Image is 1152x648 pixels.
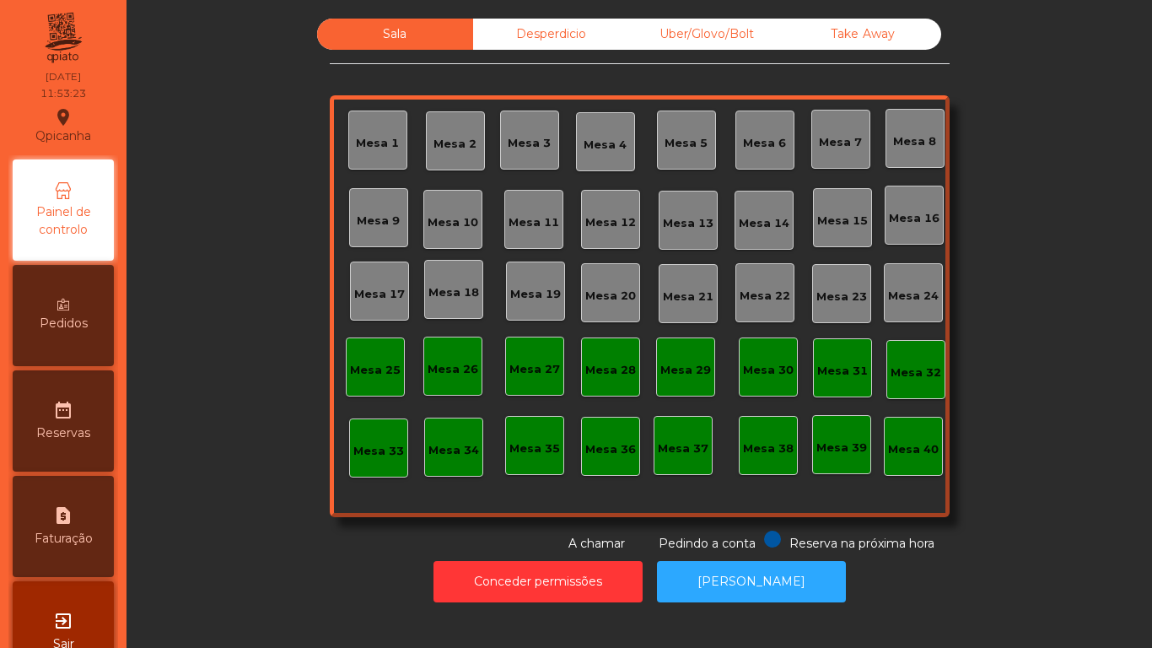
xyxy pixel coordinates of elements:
div: Mesa 9 [357,213,400,229]
div: Sala [317,19,473,50]
div: Mesa 10 [428,214,478,231]
span: Pedidos [40,315,88,332]
div: Mesa 18 [428,284,479,301]
div: Mesa 39 [816,440,867,456]
div: Mesa 31 [817,363,868,380]
div: Mesa 6 [743,135,786,152]
div: Mesa 8 [893,133,936,150]
i: request_page [53,505,73,526]
i: exit_to_app [53,611,73,631]
div: Mesa 37 [658,440,708,457]
button: [PERSON_NAME] [657,561,846,602]
div: Mesa 40 [888,441,939,458]
div: Mesa 1 [356,135,399,152]
i: date_range [53,400,73,420]
div: Mesa 15 [817,213,868,229]
div: Mesa 17 [354,286,405,303]
div: [DATE] [46,69,81,84]
img: qpiato [42,8,83,67]
span: Reservas [36,424,90,442]
div: Mesa 26 [428,361,478,378]
div: Mesa 24 [888,288,939,305]
div: Mesa 38 [743,440,794,457]
span: A chamar [568,536,625,551]
div: Mesa 21 [663,289,713,305]
div: Mesa 20 [585,288,636,305]
div: Mesa 32 [891,364,941,381]
div: Mesa 27 [509,361,560,378]
div: Mesa 16 [889,210,939,227]
div: Mesa 25 [350,362,401,379]
div: Desperdicio [473,19,629,50]
div: Mesa 30 [743,362,794,379]
div: Mesa 19 [510,286,561,303]
div: 11:53:23 [40,86,86,101]
div: Uber/Glovo/Bolt [629,19,785,50]
div: Mesa 36 [585,441,636,458]
div: Mesa 35 [509,440,560,457]
i: location_on [53,107,73,127]
div: Mesa 7 [819,134,862,151]
span: Faturação [35,530,93,548]
div: Mesa 29 [660,362,711,379]
span: Painel de controlo [17,203,110,239]
div: Mesa 23 [816,289,867,305]
span: Pedindo a conta [659,536,756,551]
div: Mesa 11 [509,214,559,231]
span: Reserva na próxima hora [789,536,934,551]
div: Mesa 14 [739,215,789,232]
div: Qpicanha [35,105,91,147]
div: Mesa 3 [508,135,551,152]
div: Mesa 33 [353,443,404,460]
div: Mesa 4 [584,137,627,154]
div: Mesa 13 [663,215,713,232]
button: Conceder permissões [433,561,643,602]
div: Mesa 34 [428,442,479,459]
div: Mesa 5 [665,135,708,152]
div: Mesa 12 [585,214,636,231]
div: Take Away [785,19,941,50]
div: Mesa 2 [433,136,476,153]
div: Mesa 22 [740,288,790,305]
div: Mesa 28 [585,362,636,379]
